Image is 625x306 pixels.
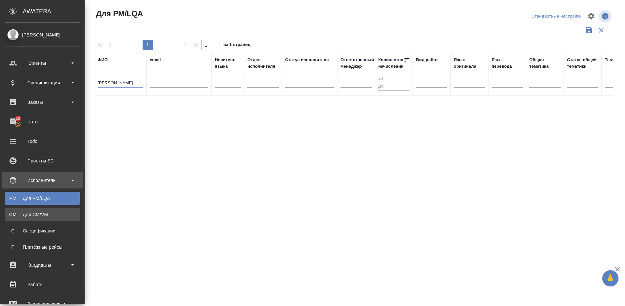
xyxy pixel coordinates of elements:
[5,31,80,38] div: [PERSON_NAME]
[378,57,404,70] div: Количество начислений
[454,57,485,70] div: Язык оригинала
[215,57,241,70] div: Носитель языка
[23,5,85,18] div: AWATERA
[98,57,108,63] div: ФИО
[94,8,143,19] span: Для PM/LQA
[595,24,607,36] button: Сбросить фильтры
[583,24,595,36] button: Сохранить фильтры
[5,241,80,254] a: ППлатёжные рейсы
[285,57,329,63] div: Статус исполнителя
[530,11,583,21] div: split button
[605,271,616,285] span: 🙏
[247,57,279,70] div: Отдел исполнителя
[605,57,624,63] div: Тематика
[8,244,76,250] div: Платёжные рейсы
[416,57,438,63] div: Вид работ
[567,57,598,70] div: Статус общей тематики
[492,57,523,70] div: Язык перевода
[602,270,618,286] button: 🙏
[5,97,80,107] div: Заказы
[529,57,561,70] div: Общая тематика
[5,192,80,205] a: PMДля PM/LQA
[8,228,76,234] div: Спецификации
[378,83,410,91] input: До
[5,208,80,221] a: CMДля CM/VM
[340,57,374,70] div: Ответственный менеджер
[5,78,80,88] div: Спецификации
[8,211,76,218] div: Для CM/VM
[12,115,24,122] span: 52
[2,153,83,169] a: Проекты SC
[2,114,83,130] a: 52Чаты
[223,41,251,50] span: из 1 страниц
[5,58,80,68] div: Клиенты
[5,156,80,166] div: Проекты SC
[5,175,80,185] div: Исполнители
[5,260,80,270] div: Кандидаты
[2,276,83,293] a: Работы
[2,133,83,149] a: Todo
[5,224,80,237] a: ССпецификации
[5,136,80,146] div: Todo
[5,280,80,289] div: Работы
[150,57,161,63] div: email
[5,117,80,127] div: Чаты
[8,195,76,202] div: Для PM/LQA
[583,8,599,24] span: Настроить таблицу
[378,75,410,83] input: От
[599,10,613,22] span: Посмотреть информацию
